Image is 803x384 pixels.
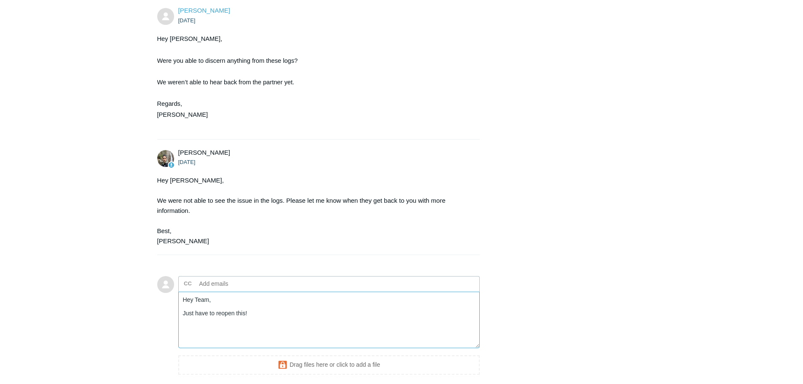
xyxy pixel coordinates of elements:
[184,277,192,290] label: CC
[178,17,196,24] time: 09/15/2025, 16:40
[157,35,223,42] span: Hey [PERSON_NAME],
[157,100,182,107] span: Regards,
[157,57,298,64] span: Were you able to discern anything from these logs?
[157,79,295,86] span: We weren’t able to hear back from the partner yet.
[196,277,287,290] input: Add emails
[178,149,230,156] span: Michael Tjader
[157,175,472,246] div: Hey [PERSON_NAME], We were not able to see the issue in the logs. Please let me know when they ge...
[178,7,230,14] span: Nick Sharp
[178,292,480,349] textarea: Add your reply
[178,159,196,165] time: 09/15/2025, 22:09
[157,111,208,118] span: [PERSON_NAME]
[178,7,230,14] a: [PERSON_NAME]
